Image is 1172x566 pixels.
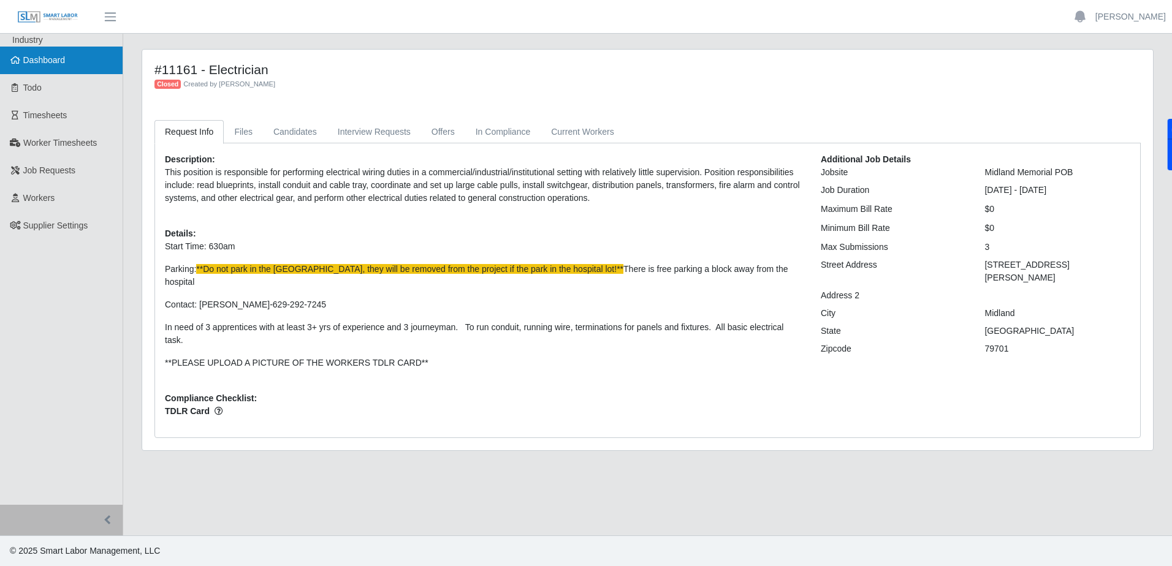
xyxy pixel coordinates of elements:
a: Offers [421,120,465,144]
div: [STREET_ADDRESS][PERSON_NAME] [975,258,1140,284]
div: Maximum Bill Rate [812,203,976,216]
p: **PLEASE UPLOAD A PICTURE OF THE WORKERS TDLR CARD** [165,357,802,369]
div: Midland Memorial POB [975,166,1140,179]
a: Current Workers [541,120,624,144]
p: Contact: [PERSON_NAME]-629-292-7245 [165,298,802,311]
span: Timesheets [23,110,67,120]
div: 79701 [975,342,1140,355]
div: State [812,325,976,338]
img: SLM Logo [17,10,78,24]
a: Request Info [154,120,224,144]
div: Midland [975,307,1140,320]
a: In Compliance [465,120,541,144]
div: 3 [975,241,1140,254]
span: Todo [23,83,42,92]
h4: #11161 - Electrician [154,62,889,77]
span: TDLR Card [165,405,802,418]
b: Compliance Checklist: [165,393,257,403]
a: [PERSON_NAME] [1095,10,1166,23]
span: Supplier Settings [23,221,88,230]
div: Minimum Bill Rate [812,222,976,235]
span: Dashboard [23,55,66,65]
p: Start Time: 630am [165,240,802,253]
b: Details: [165,228,196,238]
a: Files [224,120,263,144]
span: Created by [PERSON_NAME] [183,80,275,88]
a: Interview Requests [327,120,421,144]
span: Workers [23,193,55,203]
b: Additional Job Details [821,154,911,164]
span: Worker Timesheets [23,138,97,148]
div: Street Address [812,258,976,284]
span: Job Requests [23,165,76,175]
div: City [812,307,976,320]
span: © 2025 Smart Labor Management, LLC [10,546,160,556]
p: This position is responsible for performing electrical wiring duties in a commercial/industrial/i... [165,166,802,205]
p: In need of 3 apprentices with at least 3+ yrs of experience and 3 journeyman. To run conduit, run... [165,321,802,347]
a: Candidates [263,120,327,144]
div: Jobsite [812,166,976,179]
div: Zipcode [812,342,976,355]
div: [DATE] - [DATE] [975,184,1140,197]
p: Parking: There is free parking a block away from the hospital [165,263,802,289]
div: Job Duration [812,184,976,197]
div: $0 [975,203,1140,216]
div: $0 [975,222,1140,235]
span: Industry [12,35,43,45]
span: Closed [154,80,181,89]
b: Description: [165,154,215,164]
span: **Do not park in the [GEOGRAPHIC_DATA], they will be removed from the project if the park in the ... [196,264,623,274]
div: Max Submissions [812,241,976,254]
div: Address 2 [812,289,976,302]
div: [GEOGRAPHIC_DATA] [975,325,1140,338]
